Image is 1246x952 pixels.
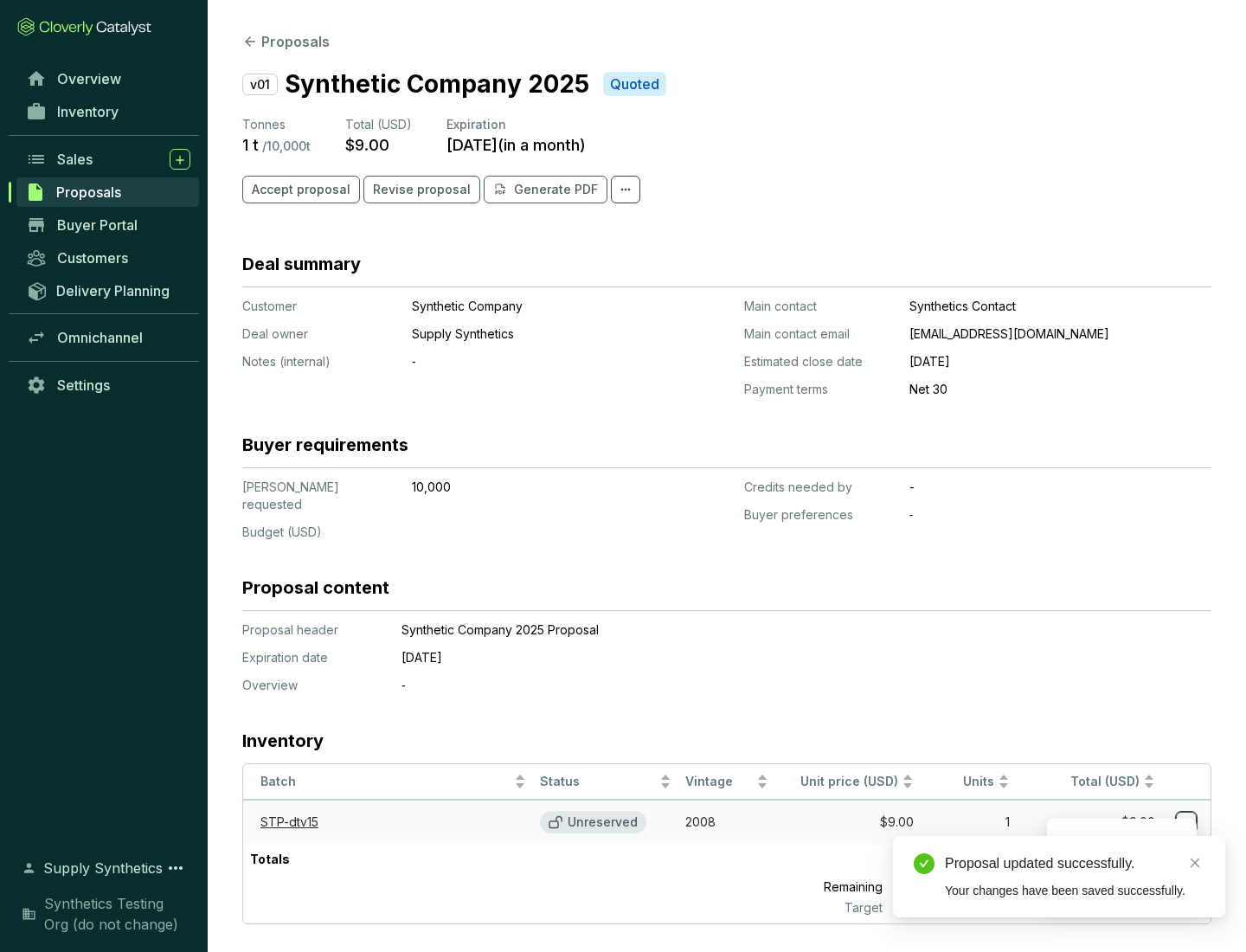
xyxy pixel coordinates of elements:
[678,800,775,844] td: 2008
[484,176,607,203] button: Generate PDF
[747,899,890,917] p: Target
[43,858,163,878] span: Supply Synthetics
[363,176,480,203] button: Revise proposal
[890,899,1017,917] p: 10,000 t
[540,774,656,790] span: Status
[685,774,753,790] span: Vintage
[744,353,896,370] p: Estimated close date
[909,506,1211,524] p: ‐
[412,298,645,315] p: Synthetic Company
[373,181,471,198] span: Revise proposal
[744,381,896,398] p: Payment terms
[242,729,324,753] h3: Inventory
[945,881,1204,900] div: Your changes have been saved successfully.
[56,183,121,201] span: Proposals
[243,764,533,800] th: Batch
[57,70,121,87] span: Overview
[800,774,898,788] span: Unit price (USD)
[285,66,589,102] p: Synthetic Company 2025
[242,677,381,694] p: Overview
[412,479,645,496] p: 10,000
[744,506,896,524] p: Buyer preferences
[242,353,398,370] p: Notes (internal)
[44,893,190,935] span: Synthetics Testing Org (do not change)
[1070,774,1140,788] span: Total (USD)
[401,649,1128,666] p: [DATE]
[1017,800,1162,844] td: $9.00
[57,103,119,120] span: Inventory
[568,814,638,830] p: Unreserved
[242,252,361,276] h3: Deal summary
[262,138,311,154] p: / 10,000 t
[928,774,995,790] span: Units
[242,433,408,457] h3: Buyer requirements
[412,325,645,343] p: Supply Synthetics
[401,621,1128,639] p: Synthetic Company 2025 Proposal
[242,31,330,52] button: Proposals
[890,875,1017,899] p: 9,999 t
[514,181,598,198] p: Generate PDF
[17,64,199,93] a: Overview
[17,370,199,400] a: Settings
[909,381,1211,398] p: Net 30
[744,325,896,343] p: Main contact email
[56,282,170,299] span: Delivery Planning
[243,844,297,875] p: Totals
[242,74,278,95] p: v01
[401,677,1128,694] p: ‐
[775,800,921,844] td: $9.00
[242,524,322,539] span: Budget (USD)
[1185,853,1204,872] a: Close
[242,176,360,203] button: Accept proposal
[17,323,199,352] a: Omnichannel
[345,135,389,155] p: $9.00
[909,298,1211,315] p: Synthetics Contact
[16,177,199,207] a: Proposals
[57,151,93,168] span: Sales
[57,329,143,346] span: Omnichannel
[747,875,890,899] p: Remaining
[921,764,1018,800] th: Units
[242,135,259,155] p: 1 t
[242,621,381,639] p: Proposal header
[57,249,128,267] span: Customers
[1189,857,1201,869] span: close
[242,479,398,513] p: [PERSON_NAME] requested
[914,853,934,874] span: check-circle
[921,800,1018,844] td: 1
[412,353,645,370] p: ‐
[533,764,678,800] th: Status
[1085,835,1179,852] p: Reserve credits
[242,576,389,600] h3: Proposal content
[889,844,1016,875] p: 1 t
[242,325,398,343] p: Deal owner
[678,764,775,800] th: Vintage
[909,325,1211,343] p: [EMAIL_ADDRESS][DOMAIN_NAME]
[446,135,586,155] p: [DATE] ( in a month )
[17,145,199,174] a: Sales
[744,298,896,315] p: Main contact
[17,97,199,126] a: Inventory
[57,376,110,394] span: Settings
[610,75,659,93] p: Quoted
[260,774,511,790] span: Batch
[242,649,381,666] p: Expiration date
[260,814,318,829] a: STP-dtv15
[17,276,199,305] a: Delivery Planning
[909,353,1211,370] p: [DATE]
[446,116,586,133] p: Expiration
[252,181,350,198] span: Accept proposal
[57,216,138,234] span: Buyer Portal
[345,117,412,132] span: Total (USD)
[909,479,1211,496] p: -
[744,479,896,496] p: Credits needed by
[17,243,199,273] a: Customers
[242,116,311,133] p: Tonnes
[17,210,199,240] a: Buyer Portal
[242,298,398,315] p: Customer
[945,853,1204,874] div: Proposal updated successfully.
